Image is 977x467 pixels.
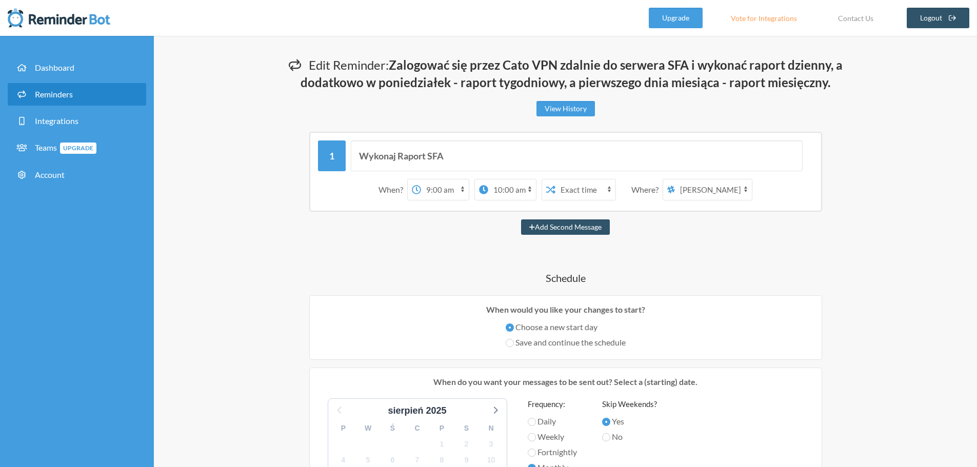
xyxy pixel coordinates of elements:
[351,140,803,171] input: Message
[528,446,582,458] label: Fortnightly
[35,116,78,126] span: Integrations
[60,143,96,154] span: Upgrade
[8,164,146,186] a: Account
[602,415,657,428] label: Yes
[35,89,73,99] span: Reminders
[528,449,536,457] input: Fortnightly
[528,418,536,426] input: Daily
[602,418,610,426] input: Yes
[356,420,381,436] div: W
[484,437,499,452] span: środa, 3 września 2025
[378,179,407,200] div: When?
[381,420,405,436] div: Ś
[331,420,356,436] div: P
[35,63,74,72] span: Dashboard
[35,143,96,152] span: Teams
[317,303,814,316] p: When would you like your changes to start?
[8,83,146,106] a: Reminders
[536,101,595,116] a: View History
[301,57,843,90] strong: Zalogować się przez Cato VPN zdalnie do serwera SFA i wykonać raport dzienny, a dodatkowo w ponie...
[506,321,626,333] label: Choose a new start day
[8,56,146,79] a: Dashboard
[602,431,657,443] label: No
[435,437,449,452] span: poniedziałek, 1 września 2025
[8,110,146,132] a: Integrations
[528,431,582,443] label: Weekly
[718,8,810,28] a: Vote for Integrations
[454,420,479,436] div: S
[528,433,536,441] input: Weekly
[317,376,814,388] p: When do you want your messages to be sent out? Select a (starting) date.
[528,398,582,410] label: Frequency:
[460,437,474,452] span: wtorek, 2 września 2025
[649,8,703,28] a: Upgrade
[825,8,886,28] a: Contact Us
[35,170,65,179] span: Account
[602,433,610,441] input: No
[430,420,454,436] div: P
[506,339,514,347] input: Save and continue the schedule
[301,57,843,90] span: Edit Reminder:
[8,8,110,28] img: Reminder Bot
[8,136,146,159] a: TeamsUpgrade
[258,271,873,285] h4: Schedule
[907,8,970,28] a: Logout
[631,179,663,200] div: Where?
[405,420,430,436] div: C
[506,323,514,332] input: Choose a new start day
[528,415,582,428] label: Daily
[602,398,657,410] label: Skip Weekends?
[506,336,626,349] label: Save and continue the schedule
[384,404,450,418] div: sierpień 2025
[479,420,504,436] div: N
[521,219,610,235] button: Add Second Message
